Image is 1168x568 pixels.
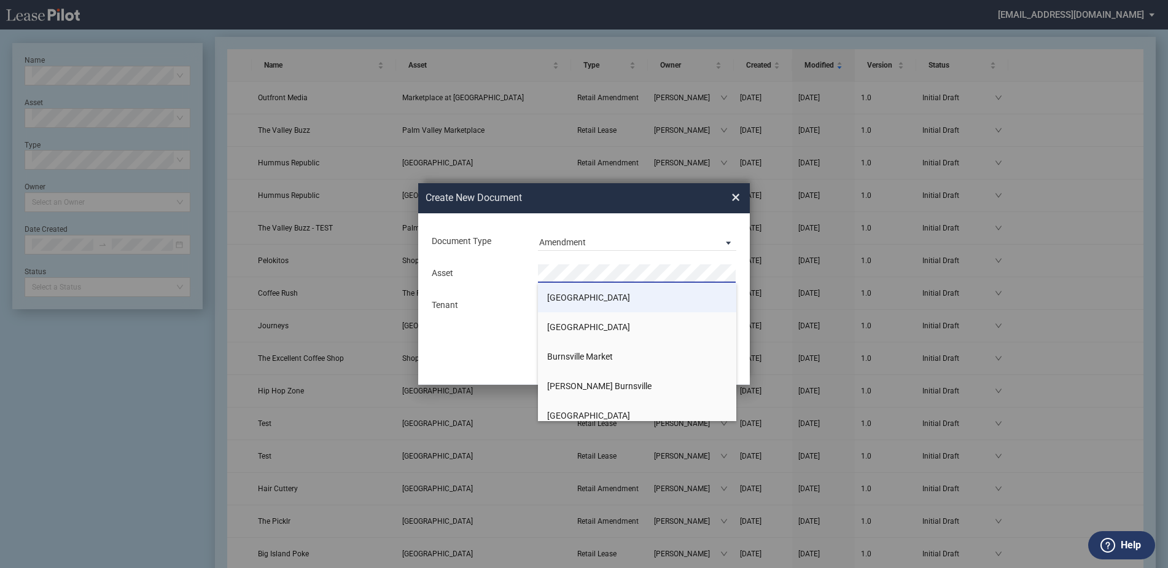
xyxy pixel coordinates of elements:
[547,381,652,391] span: [PERSON_NAME] Burnsville
[538,342,736,371] li: Burnsville Market
[547,352,613,361] span: Burnsville Market
[547,322,630,332] span: [GEOGRAPHIC_DATA]
[538,401,736,430] li: [GEOGRAPHIC_DATA]
[731,188,740,208] span: ×
[547,411,630,420] span: [GEOGRAPHIC_DATA]
[1121,537,1141,553] label: Help
[539,237,586,247] div: Amendment
[424,299,531,312] div: Tenant
[424,267,531,280] div: Asset
[538,232,736,251] md-select: Document Type: Amendment
[538,312,736,342] li: [GEOGRAPHIC_DATA]
[538,283,736,312] li: [GEOGRAPHIC_DATA]
[418,183,750,385] md-dialog: Create New ...
[547,293,630,302] span: [GEOGRAPHIC_DATA]
[538,371,736,401] li: [PERSON_NAME] Burnsville
[424,235,531,248] div: Document Type
[426,191,687,205] h2: Create New Document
